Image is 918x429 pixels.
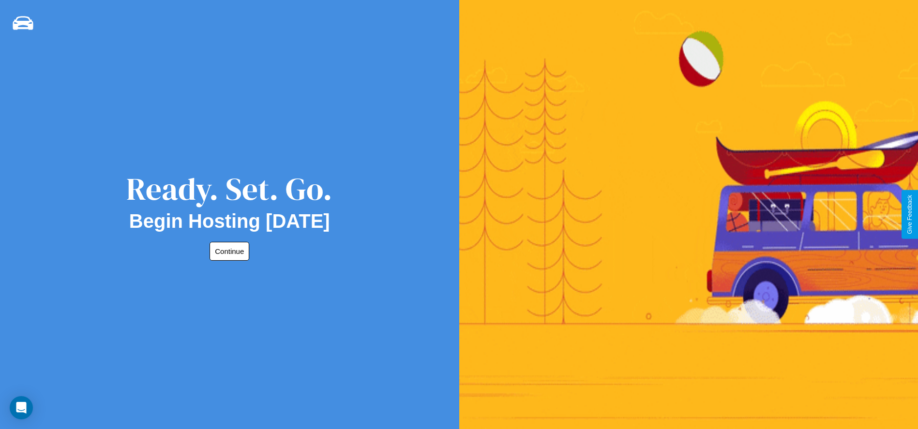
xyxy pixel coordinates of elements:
div: Give Feedback [906,195,913,234]
button: Continue [210,242,249,261]
div: Ready. Set. Go. [126,167,332,210]
h2: Begin Hosting [DATE] [129,210,330,232]
div: Open Intercom Messenger [10,396,33,419]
